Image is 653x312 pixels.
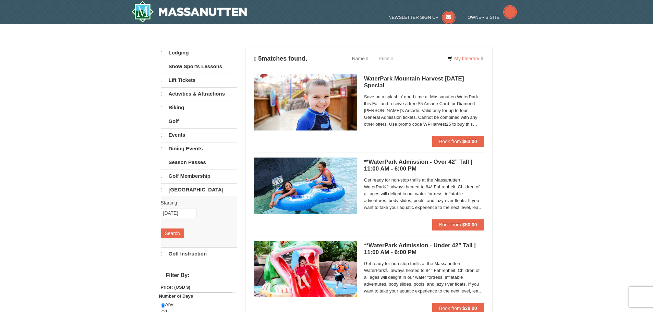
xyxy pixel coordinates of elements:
img: 6619917-1412-d332ca3f.jpg [254,74,357,130]
a: My Itinerary [443,53,487,64]
strong: $63.00 [462,139,477,144]
h5: **WaterPark Admission - Under 42” Tall | 11:00 AM - 6:00 PM [364,242,484,256]
a: [GEOGRAPHIC_DATA] [161,183,237,196]
button: Book from $50.00 [432,219,484,230]
a: Lodging [161,47,237,59]
span: Book from [439,139,461,144]
a: Season Passes [161,156,237,169]
button: Search [161,228,184,238]
a: Golf Membership [161,170,237,183]
a: Biking [161,101,237,114]
a: Activities & Attractions [161,87,237,100]
span: Get ready for non-stop thrills at the Massanutten WaterPark®, always heated to 84° Fahrenheit. Ch... [364,177,484,211]
span: Book from [439,305,461,311]
a: Price [373,52,398,65]
span: Newsletter Sign Up [388,15,438,20]
img: Massanutten Resort Logo [131,1,247,23]
h4: Filter By: [161,272,237,279]
span: 5 [258,55,262,62]
strong: $50.00 [462,222,477,227]
a: Golf [161,115,237,128]
a: Massanutten Resort [131,1,247,23]
a: Snow Sports Lessons [161,60,237,73]
strong: Number of Days [159,294,193,299]
span: Owner's Site [468,15,500,20]
a: Newsletter Sign Up [388,15,456,20]
span: Save on a splashin' good time at Massanutten WaterPark this Fall and receive a free $5 Arcade Car... [364,93,484,128]
a: Dining Events [161,142,237,155]
a: Events [161,128,237,141]
h5: **WaterPark Admission - Over 42” Tall | 11:00 AM - 6:00 PM [364,159,484,172]
span: Get ready for non-stop thrills at the Massanutten WaterPark®, always heated to 84° Fahrenheit. Ch... [364,260,484,295]
img: 6619917-726-5d57f225.jpg [254,158,357,214]
strong: $38.00 [462,305,477,311]
strong: Price: (USD $) [161,285,191,290]
span: Book from [439,222,461,227]
label: Starting [161,199,232,206]
a: Golf Instruction [161,247,237,260]
h4: matches found. [254,55,307,62]
img: 6619917-738-d4d758dd.jpg [254,241,357,297]
a: Owner's Site [468,15,517,20]
a: Name [347,52,373,65]
h5: WaterPark Mountain Harvest [DATE] Special [364,75,484,89]
a: Lift Tickets [161,74,237,87]
button: Book from $63.00 [432,136,484,147]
